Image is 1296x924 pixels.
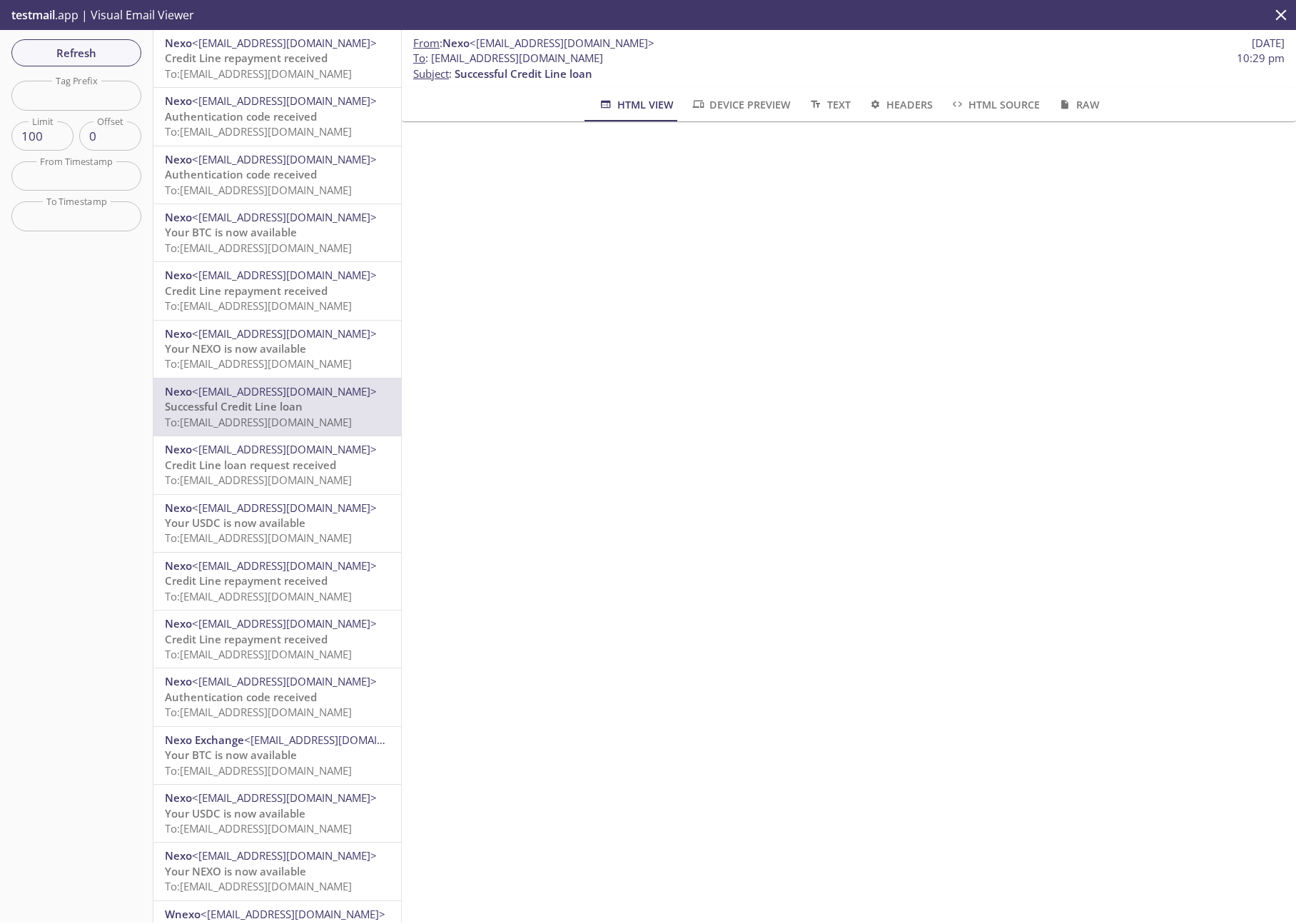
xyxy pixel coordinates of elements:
span: <[EMAIL_ADDRESS][DOMAIN_NAME]> [192,848,377,863]
span: To: [EMAIL_ADDRESS][DOMAIN_NAME] [165,821,352,835]
span: <[EMAIL_ADDRESS][DOMAIN_NAME]> [470,36,654,50]
span: <[EMAIL_ADDRESS][DOMAIN_NAME]> [201,907,385,921]
span: Nexo [165,442,192,456]
span: Authentication code received [165,109,317,124]
div: Nexo<[EMAIL_ADDRESS][DOMAIN_NAME]>Credit Line repayment receivedTo:[EMAIL_ADDRESS][DOMAIN_NAME] [153,553,401,610]
span: <[EMAIL_ADDRESS][DOMAIN_NAME]> [192,616,377,631]
span: Nexo [165,152,192,166]
span: <[EMAIL_ADDRESS][DOMAIN_NAME]> [192,36,377,50]
span: <[EMAIL_ADDRESS][DOMAIN_NAME]> [244,733,429,747]
span: To: [EMAIL_ADDRESS][DOMAIN_NAME] [165,356,352,371]
div: Nexo<[EMAIL_ADDRESS][DOMAIN_NAME]>Authentication code receivedTo:[EMAIL_ADDRESS][DOMAIN_NAME] [153,88,401,145]
span: Nexo [165,210,192,224]
div: Nexo<[EMAIL_ADDRESS][DOMAIN_NAME]>Credit Line repayment receivedTo:[EMAIL_ADDRESS][DOMAIN_NAME] [153,262,401,319]
span: Nexo [165,558,192,573]
span: <[EMAIL_ADDRESS][DOMAIN_NAME]> [192,326,377,341]
span: Nexo [165,94,192,108]
span: 10:29 pm [1237,51,1285,66]
span: Credit Line repayment received [165,51,328,65]
span: To: [EMAIL_ADDRESS][DOMAIN_NAME] [165,298,352,313]
span: Nexo [165,674,192,688]
span: HTML View [598,96,673,114]
span: Your NEXO is now available [165,341,306,356]
span: Text [808,96,850,114]
span: To: [EMAIL_ADDRESS][DOMAIN_NAME] [165,473,352,487]
span: Your USDC is now available [165,806,305,820]
span: <[EMAIL_ADDRESS][DOMAIN_NAME]> [192,442,377,456]
span: HTML Source [950,96,1040,114]
div: Nexo<[EMAIL_ADDRESS][DOMAIN_NAME]>Your USDC is now availableTo:[EMAIL_ADDRESS][DOMAIN_NAME] [153,495,401,552]
span: To [413,51,425,65]
p: : [413,51,1285,81]
span: <[EMAIL_ADDRESS][DOMAIN_NAME]> [192,674,377,688]
div: Nexo<[EMAIL_ADDRESS][DOMAIN_NAME]>Credit Line repayment receivedTo:[EMAIL_ADDRESS][DOMAIN_NAME] [153,30,401,87]
div: Nexo<[EMAIL_ADDRESS][DOMAIN_NAME]>Authentication code receivedTo:[EMAIL_ADDRESS][DOMAIN_NAME] [153,668,401,725]
span: To: [EMAIL_ADDRESS][DOMAIN_NAME] [165,705,352,719]
span: Successful Credit Line loan [165,399,303,413]
div: Nexo<[EMAIL_ADDRESS][DOMAIN_NAME]>Your NEXO is now availableTo:[EMAIL_ADDRESS][DOMAIN_NAME] [153,321,401,378]
span: Nexo [165,268,192,282]
span: Your USDC is now available [165,516,305,530]
span: Your BTC is now available [165,225,297,239]
span: Successful Credit Line loan [455,66,592,81]
span: <[EMAIL_ADDRESS][DOMAIN_NAME]> [192,384,377,398]
span: Credit Line loan request received [165,458,336,472]
div: Nexo<[EMAIL_ADDRESS][DOMAIN_NAME]>Credit Line repayment receivedTo:[EMAIL_ADDRESS][DOMAIN_NAME] [153,611,401,668]
span: Credit Line repayment received [165,283,328,298]
span: To: [EMAIL_ADDRESS][DOMAIN_NAME] [165,647,352,661]
span: Nexo [165,848,192,863]
span: Raw [1057,96,1099,114]
span: Nexo [442,36,470,50]
span: To: [EMAIL_ADDRESS][DOMAIN_NAME] [165,124,352,139]
span: Your NEXO is now available [165,864,306,878]
span: To: [EMAIL_ADDRESS][DOMAIN_NAME] [165,241,352,255]
span: : [413,36,654,51]
span: Nexo Exchange [165,733,244,747]
span: To: [EMAIL_ADDRESS][DOMAIN_NAME] [165,763,352,778]
div: Nexo<[EMAIL_ADDRESS][DOMAIN_NAME]>Your NEXO is now availableTo:[EMAIL_ADDRESS][DOMAIN_NAME] [153,843,401,900]
span: Authentication code received [165,690,317,704]
span: <[EMAIL_ADDRESS][DOMAIN_NAME]> [192,790,377,805]
span: <[EMAIL_ADDRESS][DOMAIN_NAME]> [192,210,377,224]
span: <[EMAIL_ADDRESS][DOMAIN_NAME]> [192,94,377,108]
span: Nexo [165,501,192,515]
span: Authentication code received [165,167,317,181]
span: Nexo [165,384,192,398]
span: <[EMAIL_ADDRESS][DOMAIN_NAME]> [192,268,377,282]
span: To: [EMAIL_ADDRESS][DOMAIN_NAME] [165,531,352,545]
span: Refresh [23,44,130,62]
span: To: [EMAIL_ADDRESS][DOMAIN_NAME] [165,589,352,603]
span: Nexo [165,326,192,341]
span: <[EMAIL_ADDRESS][DOMAIN_NAME]> [192,152,377,166]
span: Wnexo [165,907,201,921]
span: To: [EMAIL_ADDRESS][DOMAIN_NAME] [165,183,352,197]
span: Credit Line repayment received [165,632,328,646]
span: testmail [11,7,55,23]
span: From [413,36,440,50]
span: To: [EMAIL_ADDRESS][DOMAIN_NAME] [165,879,352,893]
span: Credit Line repayment received [165,573,328,588]
span: : [EMAIL_ADDRESS][DOMAIN_NAME] [413,51,603,66]
span: <[EMAIL_ADDRESS][DOMAIN_NAME]> [192,558,377,573]
span: <[EMAIL_ADDRESS][DOMAIN_NAME]> [192,501,377,515]
div: Nexo<[EMAIL_ADDRESS][DOMAIN_NAME]>Authentication code receivedTo:[EMAIL_ADDRESS][DOMAIN_NAME] [153,146,401,204]
span: [DATE] [1252,36,1285,51]
span: To: [EMAIL_ADDRESS][DOMAIN_NAME] [165,66,352,81]
div: Nexo<[EMAIL_ADDRESS][DOMAIN_NAME]>Your USDC is now availableTo:[EMAIL_ADDRESS][DOMAIN_NAME] [153,785,401,842]
button: Refresh [11,39,141,66]
span: Your BTC is now available [165,748,297,762]
span: To: [EMAIL_ADDRESS][DOMAIN_NAME] [165,415,352,429]
span: Headers [868,96,933,114]
div: Nexo<[EMAIL_ADDRESS][DOMAIN_NAME]>Your BTC is now availableTo:[EMAIL_ADDRESS][DOMAIN_NAME] [153,204,401,261]
span: Subject [413,66,449,81]
span: Nexo [165,36,192,50]
span: Nexo [165,790,192,805]
span: Nexo [165,616,192,631]
div: Nexo<[EMAIL_ADDRESS][DOMAIN_NAME]>Credit Line loan request receivedTo:[EMAIL_ADDRESS][DOMAIN_NAME] [153,436,401,493]
span: Device Preview [691,96,791,114]
div: Nexo<[EMAIL_ADDRESS][DOMAIN_NAME]>Successful Credit Line loanTo:[EMAIL_ADDRESS][DOMAIN_NAME] [153,378,401,436]
div: Nexo Exchange<[EMAIL_ADDRESS][DOMAIN_NAME]>Your BTC is now availableTo:[EMAIL_ADDRESS][DOMAIN_NAME] [153,727,401,784]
